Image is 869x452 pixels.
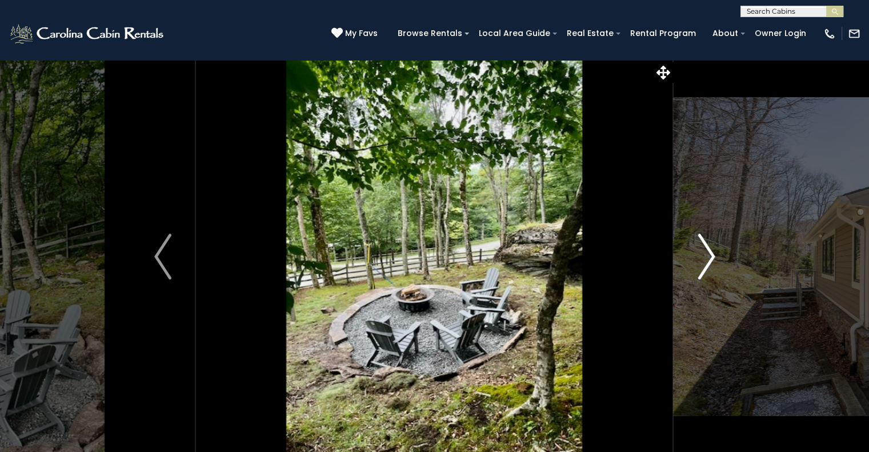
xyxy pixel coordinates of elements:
a: About [707,25,744,42]
img: White-1-2.png [9,22,167,45]
a: My Favs [331,27,381,40]
img: mail-regular-white.png [848,27,860,40]
img: phone-regular-white.png [823,27,836,40]
a: Real Estate [561,25,619,42]
img: arrow [698,234,715,279]
img: arrow [154,234,171,279]
a: Browse Rentals [392,25,468,42]
a: Rental Program [624,25,702,42]
a: Owner Login [749,25,812,42]
span: My Favs [345,27,378,39]
a: Local Area Guide [473,25,556,42]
